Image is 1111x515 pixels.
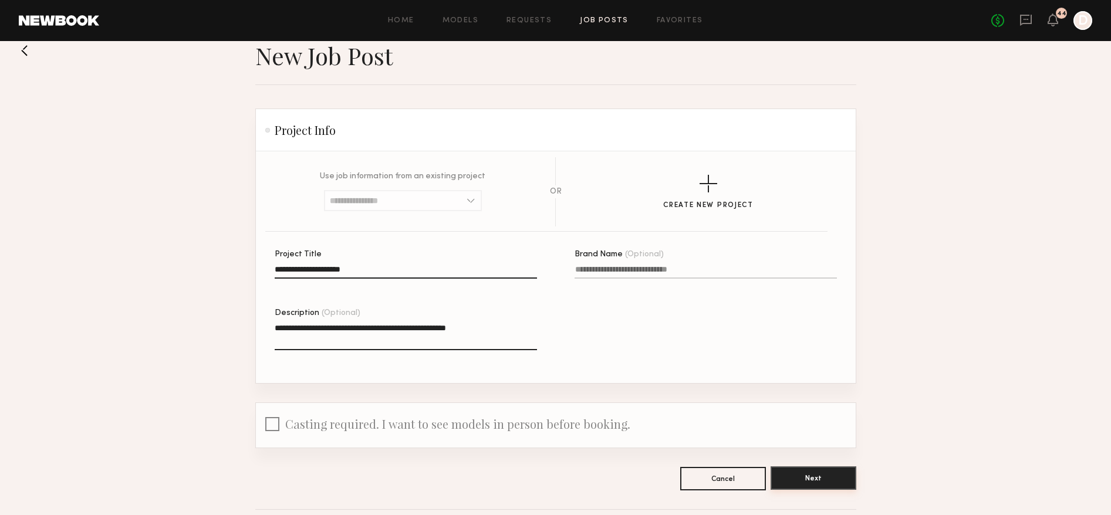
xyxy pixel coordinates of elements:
a: Favorites [657,17,703,25]
button: Cancel [680,467,766,490]
a: Models [443,17,478,25]
button: Next [771,466,856,490]
a: D [1073,11,1092,30]
div: Brand Name [575,250,837,259]
p: Use job information from an existing project [320,172,485,181]
h2: Project Info [265,123,336,137]
span: (Optional) [625,250,664,259]
input: Project Title [275,265,537,279]
div: Project Title [275,250,537,259]
div: 44 [1057,11,1066,17]
a: Requests [506,17,552,25]
h1: New Job Post [255,41,393,70]
a: Home [388,17,414,25]
button: Create New Project [663,175,754,209]
a: Job Posts [580,17,629,25]
div: OR [550,188,562,196]
span: (Optional) [322,309,360,317]
div: Create New Project [663,202,754,209]
textarea: Description(Optional) [275,322,537,350]
input: Brand Name(Optional) [575,265,837,279]
div: Description [275,309,537,317]
span: Casting required. I want to see models in person before booking. [285,416,630,432]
